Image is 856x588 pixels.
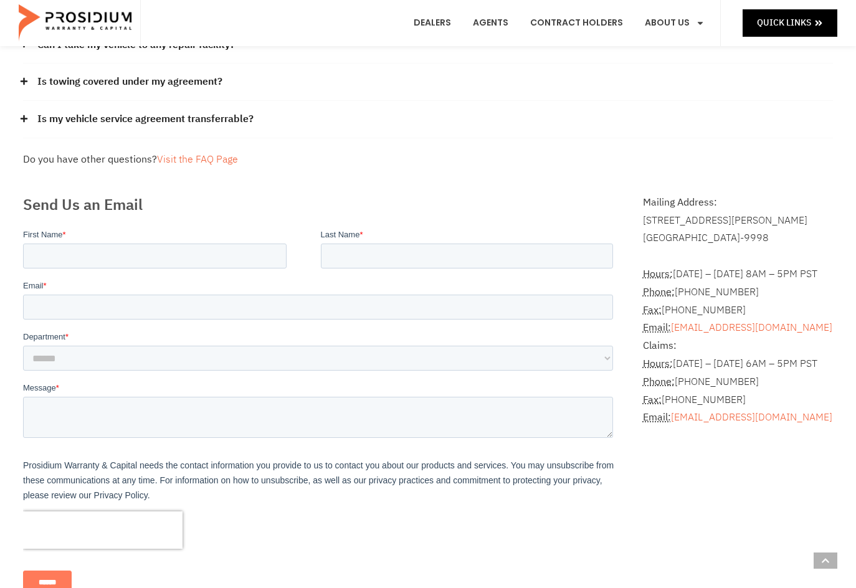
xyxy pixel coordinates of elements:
b: Claims: [643,338,677,353]
strong: Fax: [643,392,662,407]
div: [GEOGRAPHIC_DATA]-9998 [643,229,833,247]
div: Is towing covered under my agreement? [23,64,833,101]
a: Is towing covered under my agreement? [37,73,222,91]
abbr: Hours [643,267,673,282]
h2: Send Us an Email [23,194,618,216]
abbr: Phone Number [643,374,675,389]
a: Is my vehicle service agreement transferrable? [37,110,254,128]
b: Mailing Address: [643,195,717,210]
div: Is my vehicle service agreement transferrable? [23,101,833,138]
div: Do you have other questions? [23,151,833,169]
strong: Phone: [643,285,675,300]
div: [STREET_ADDRESS][PERSON_NAME] [643,212,833,230]
strong: Fax: [643,303,662,318]
p: [DATE] – [DATE] 6AM – 5PM PST [PHONE_NUMBER] [PHONE_NUMBER] [643,337,833,427]
a: [EMAIL_ADDRESS][DOMAIN_NAME] [671,320,832,335]
abbr: Email Address [643,410,671,425]
abbr: Phone Number [643,285,675,300]
strong: Hours: [643,267,673,282]
abbr: Fax [643,303,662,318]
abbr: Fax [643,392,662,407]
abbr: Email Address [643,320,671,335]
a: Visit the FAQ Page [157,152,238,167]
abbr: Hours [643,356,673,371]
a: Quick Links [743,9,837,36]
strong: Email: [643,410,671,425]
strong: Hours: [643,356,673,371]
address: [DATE] – [DATE] 8AM – 5PM PST [PHONE_NUMBER] [PHONE_NUMBER] [643,247,833,427]
span: Quick Links [757,15,811,31]
strong: Phone: [643,374,675,389]
a: [EMAIL_ADDRESS][DOMAIN_NAME] [671,410,832,425]
strong: Email: [643,320,671,335]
